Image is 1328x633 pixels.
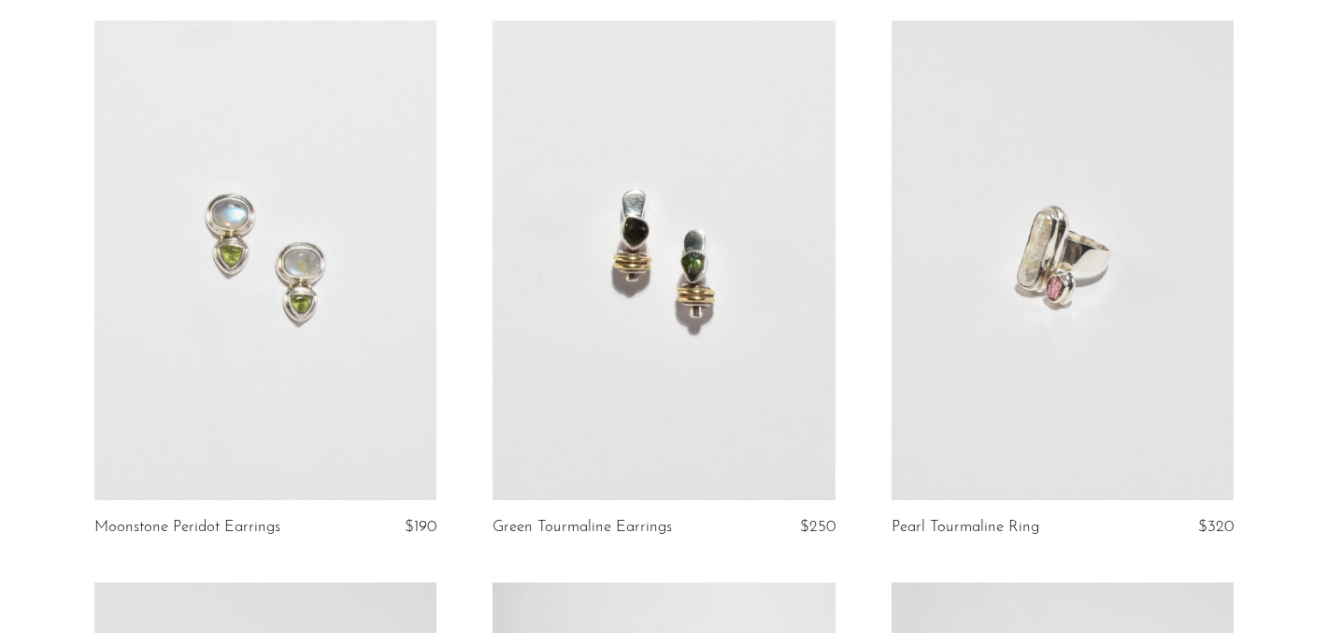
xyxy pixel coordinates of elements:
[493,519,672,536] a: Green Tourmaline Earrings
[94,519,280,536] a: Moonstone Peridot Earrings
[405,519,436,535] span: $190
[1198,519,1234,535] span: $320
[892,519,1039,536] a: Pearl Tourmaline Ring
[800,519,835,535] span: $250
